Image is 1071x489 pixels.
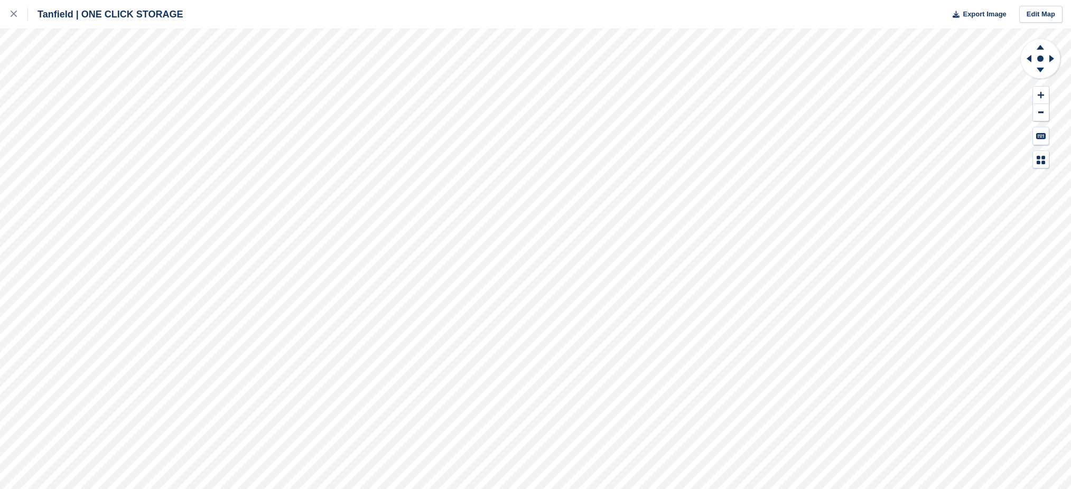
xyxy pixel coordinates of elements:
button: Keyboard Shortcuts [1033,127,1049,145]
span: Export Image [963,9,1006,20]
button: Export Image [946,6,1007,23]
button: Zoom Out [1033,104,1049,121]
button: Map Legend [1033,151,1049,168]
button: Zoom In [1033,87,1049,104]
a: Edit Map [1019,6,1063,23]
div: Tanfield | ONE CLICK STORAGE [28,8,183,21]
